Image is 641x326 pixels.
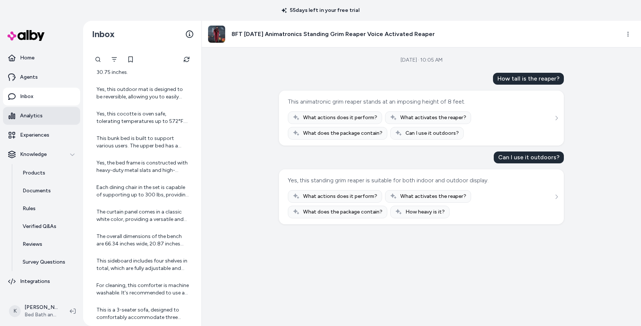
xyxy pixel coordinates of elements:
a: Verified Q&As [15,218,80,235]
span: How heavy is it? [405,208,445,216]
p: Integrations [20,278,50,285]
button: K[PERSON_NAME]Bed Bath and Beyond [4,299,64,323]
a: Yes, the bed frame is constructed with heavy-duty metal slats and high-quality materials, ensurin... [91,155,194,179]
img: alby Logo [7,30,45,41]
button: Filter [107,52,122,67]
div: Each dining chair in the set is capable of supporting up to 300 lbs, providing sturdy seating for... [96,184,190,199]
button: Knowledge [3,146,80,163]
div: For cleaning, this comforter is machine washable. It's recommended to use a gentle cycle with col... [96,282,190,297]
div: Can I use it outdoors? [494,151,564,163]
div: Yes, the bed frame is constructed with heavy-duty metal slats and high-quality materials, ensurin... [96,159,190,174]
span: Bed Bath and Beyond [24,311,58,319]
a: Agents [3,68,80,86]
h3: 8FT [DATE] Animatronics Standing Grim Reaper Voice Activated Reaper [231,30,435,39]
a: Yes, this outdoor mat is designed to be reversible, allowing you to easily change its look and ad... [91,81,194,105]
div: This is a 3-seater sofa, designed to comfortably accommodate three people. Its generous dimension... [96,306,190,321]
p: Analytics [20,112,43,120]
div: Yes, this outdoor mat is designed to be reversible, allowing you to easily change its look and ad... [96,86,190,101]
div: The curtain panel comes in a classic white color, providing a versatile and clean aesthetic that ... [96,208,190,223]
span: What does the package contain? [303,208,382,216]
a: The overall dimensions of the bench are 66.34 inches wide, 20.87 inches deep, and 24.8 inches hig... [91,228,194,252]
div: Yes, this cocotte is oven safe, tolerating temperatures up to 572°F. Its design allows it to seam... [96,110,190,125]
p: Home [20,54,34,62]
p: Products [23,169,45,177]
a: Experiences [3,126,80,144]
a: Each dining chair in the set is capable of supporting up to 300 lbs, providing sturdy seating for... [91,179,194,203]
div: [DATE] · 10:05 AM [401,56,443,64]
div: How tall is the reaper? [493,73,564,85]
a: Integrations [3,273,80,290]
p: Survey Questions [23,258,65,266]
span: What does the package contain? [303,130,382,137]
a: This sideboard includes four shelves in total, which are fully adjustable and removable. These pr... [91,253,194,277]
a: Home [3,49,80,67]
a: Inbox [3,88,80,105]
p: Verified Q&As [23,223,56,230]
p: [PERSON_NAME] [24,304,58,311]
div: Yes, this standing grim reaper is suitable for both indoor and outdoor display. [288,175,489,186]
span: What activates the reaper? [400,193,466,200]
a: Documents [15,182,80,200]
p: 55 days left in your free trial [277,7,364,14]
span: K [9,305,21,317]
a: Reviews [15,235,80,253]
p: Knowledge [20,151,47,158]
button: See more [552,114,561,123]
a: Yes, this cocotte is oven safe, tolerating temperatures up to 572°F. Its design allows it to seam... [91,106,194,130]
p: Experiences [20,131,49,139]
button: See more [552,192,561,201]
p: Inbox [20,93,33,100]
div: The overall dimensions of the bench are 66.34 inches wide, 20.87 inches deep, and 24.8 inches hig... [96,233,190,248]
a: For cleaning, this comforter is machine washable. It's recommended to use a gentle cycle with col... [91,277,194,301]
a: This is a 3-seater sofa, designed to comfortably accommodate three people. Its generous dimension... [91,302,194,326]
span: What actions does it perform? [303,193,377,200]
p: Agents [20,74,38,81]
a: The curtain panel comes in a classic white color, providing a versatile and clean aesthetic that ... [91,204,194,228]
a: Products [15,164,80,182]
div: This bunk bed is built to support various users. The upper bed has a weight capacity of 250 pound... [96,135,190,150]
a: This bunk bed is built to support various users. The upper bed has a weight capacity of 250 pound... [91,130,194,154]
span: Can I use it outdoors? [405,130,459,137]
a: Analytics [3,107,80,125]
span: What actions does it perform? [303,114,377,121]
p: Documents [23,187,51,195]
span: What activates the reaper? [400,114,466,121]
p: Rules [23,205,36,212]
button: Refresh [179,52,194,67]
a: Rules [15,200,80,218]
div: This sideboard includes four shelves in total, which are fully adjustable and removable. These pr... [96,257,190,272]
p: Reviews [23,241,42,248]
div: This animatronic grim reaper stands at an imposing height of 8 feet. [288,97,465,107]
a: Survey Questions [15,253,80,271]
h2: Inbox [92,29,115,40]
img: 8FT-Halloween-Animatronics-Standing-Grim-Reaper-Voice-Activated-Reaper.jpg [208,26,225,43]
